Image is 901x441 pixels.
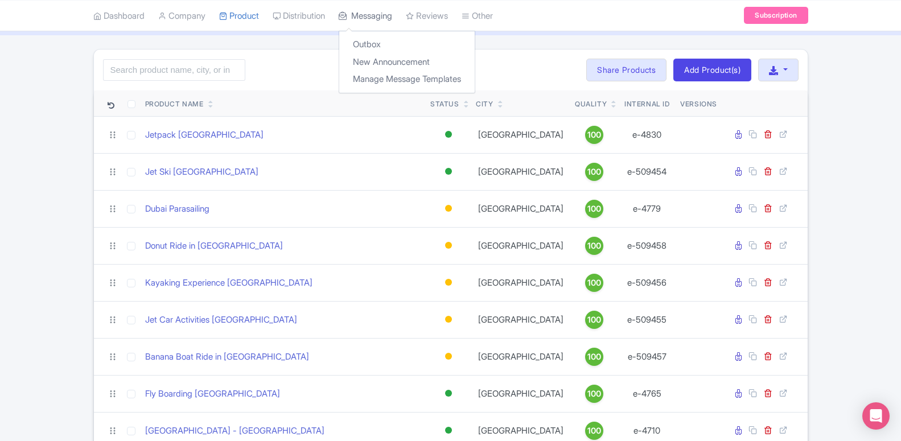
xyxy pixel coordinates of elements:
a: Donut Ride in [GEOGRAPHIC_DATA] [145,240,283,253]
span: 100 [587,277,601,289]
div: Status [430,99,459,109]
div: City [476,99,493,109]
div: Product Name [145,99,204,109]
td: [GEOGRAPHIC_DATA] [471,301,570,338]
a: Subscription [744,7,808,24]
a: Kayaking Experience [GEOGRAPHIC_DATA] [145,277,312,290]
div: Active [443,163,454,180]
td: e-509457 [619,338,676,375]
td: e-509458 [619,227,676,264]
td: e-509455 [619,301,676,338]
a: 100 [575,274,614,292]
div: Open Intercom Messenger [862,402,890,430]
a: 100 [575,163,614,181]
div: Active [443,422,454,439]
div: Building [443,348,454,365]
a: Share Products [586,59,667,81]
a: 100 [575,200,614,218]
td: e-4765 [619,375,676,412]
td: [GEOGRAPHIC_DATA] [471,190,570,227]
span: 100 [587,129,601,141]
div: Building [443,274,454,291]
div: Building [443,237,454,254]
a: Jet Car Activities [GEOGRAPHIC_DATA] [145,314,297,327]
span: 100 [587,240,601,252]
a: Banana Boat Ride in [GEOGRAPHIC_DATA] [145,351,309,364]
td: e-509456 [619,264,676,301]
a: [GEOGRAPHIC_DATA] - [GEOGRAPHIC_DATA] [145,424,324,438]
a: Dubai Parasailing [145,203,209,216]
span: 100 [587,203,601,215]
a: 100 [575,237,614,255]
td: [GEOGRAPHIC_DATA] [471,264,570,301]
th: Internal ID [619,90,676,117]
a: Outbox [339,36,475,53]
div: Quality [575,99,607,109]
td: e-4830 [619,116,676,153]
a: Fly Boarding [GEOGRAPHIC_DATA] [145,388,280,401]
span: 100 [587,166,601,178]
div: Active [443,126,454,143]
span: 100 [587,424,601,437]
th: Versions [676,90,722,117]
td: [GEOGRAPHIC_DATA] [471,338,570,375]
span: 100 [587,314,601,326]
div: Building [443,200,454,217]
span: 100 [587,388,601,400]
td: [GEOGRAPHIC_DATA] [471,227,570,264]
a: 100 [575,311,614,329]
td: [GEOGRAPHIC_DATA] [471,153,570,190]
td: e-4779 [619,190,676,227]
div: Active [443,385,454,402]
td: [GEOGRAPHIC_DATA] [471,375,570,412]
td: [GEOGRAPHIC_DATA] [471,116,570,153]
input: Search product name, city, or interal id [103,59,245,81]
a: 100 [575,385,614,403]
a: Manage Message Templates [339,71,475,88]
a: New Announcement [339,53,475,71]
div: Building [443,311,454,328]
span: 100 [587,351,601,363]
a: 100 [575,348,614,366]
a: 100 [575,126,614,144]
a: 100 [575,422,614,440]
a: Jetpack [GEOGRAPHIC_DATA] [145,129,264,142]
td: e-509454 [619,153,676,190]
a: Jet Ski [GEOGRAPHIC_DATA] [145,166,258,179]
a: Add Product(s) [673,59,751,81]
